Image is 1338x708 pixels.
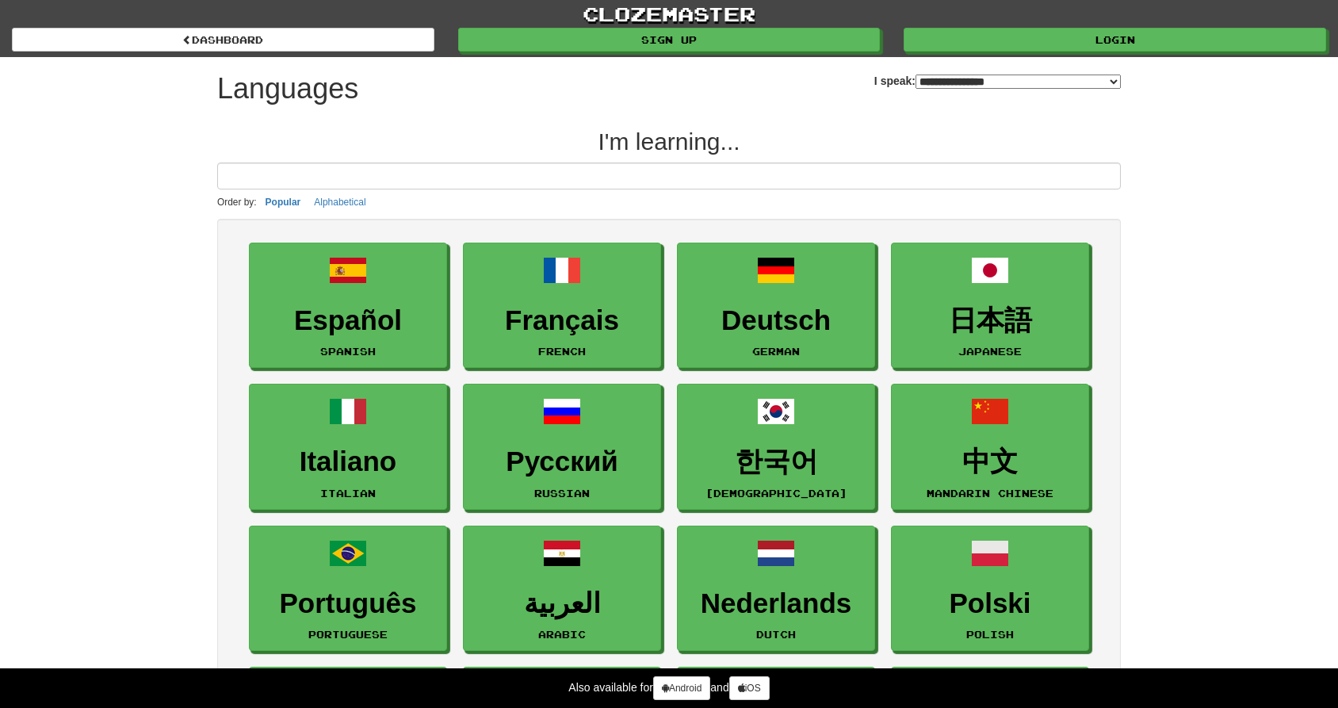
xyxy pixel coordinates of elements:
[705,488,847,499] small: [DEMOGRAPHIC_DATA]
[891,526,1089,652] a: PolskiPolish
[653,676,710,700] a: Android
[729,676,770,700] a: iOS
[904,28,1326,52] a: Login
[677,243,875,369] a: DeutschGerman
[900,588,1080,619] h3: Polski
[458,28,881,52] a: Sign up
[900,446,1080,477] h3: 中文
[12,28,434,52] a: dashboard
[472,446,652,477] h3: Русский
[463,243,661,369] a: FrançaisFrench
[217,197,257,208] small: Order by:
[958,346,1022,357] small: Japanese
[686,305,866,336] h3: Deutsch
[217,128,1121,155] h2: I'm learning...
[217,73,358,105] h1: Languages
[686,446,866,477] h3: 한국어
[308,629,388,640] small: Portuguese
[261,193,306,211] button: Popular
[258,588,438,619] h3: Português
[249,243,447,369] a: EspañolSpanish
[258,446,438,477] h3: Italiano
[472,588,652,619] h3: العربية
[472,305,652,336] h3: Français
[891,243,1089,369] a: 日本語Japanese
[534,488,590,499] small: Russian
[756,629,796,640] small: Dutch
[249,384,447,510] a: ItalianoItalian
[258,305,438,336] h3: Español
[463,526,661,652] a: العربيةArabic
[900,305,1080,336] h3: 日本語
[538,629,586,640] small: Arabic
[677,526,875,652] a: NederlandsDutch
[463,384,661,510] a: РусскийRussian
[686,588,866,619] h3: Nederlands
[927,488,1053,499] small: Mandarin Chinese
[249,526,447,652] a: PortuguêsPortuguese
[538,346,586,357] small: French
[309,193,370,211] button: Alphabetical
[966,629,1014,640] small: Polish
[916,75,1121,89] select: I speak:
[874,73,1121,89] label: I speak:
[677,384,875,510] a: 한국어[DEMOGRAPHIC_DATA]
[752,346,800,357] small: German
[320,346,376,357] small: Spanish
[891,384,1089,510] a: 中文Mandarin Chinese
[320,488,376,499] small: Italian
